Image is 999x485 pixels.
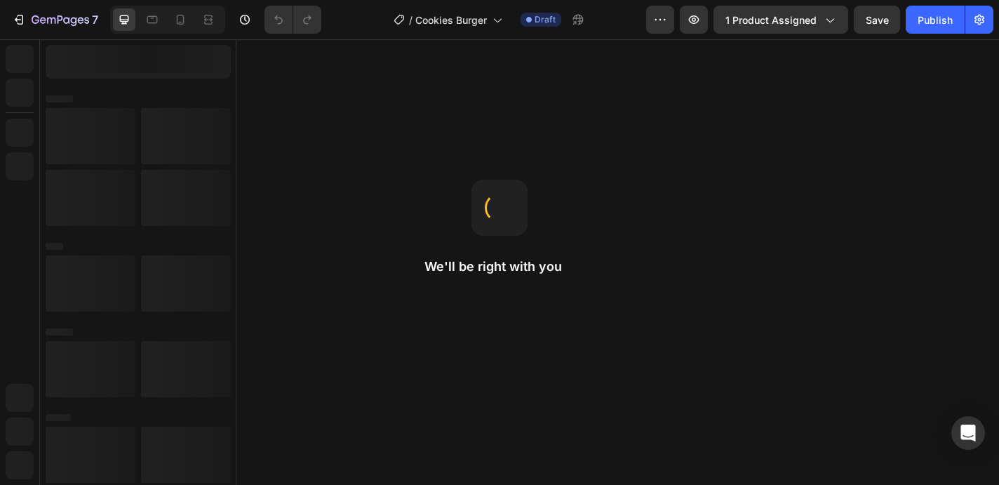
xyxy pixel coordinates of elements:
button: Publish [906,6,965,34]
span: Cookies Burger [415,13,487,27]
span: 1 product assigned [725,13,817,27]
button: 7 [6,6,105,34]
span: / [409,13,413,27]
div: Publish [918,13,953,27]
span: Save [866,14,889,26]
span: Draft [535,13,556,26]
button: 1 product assigned [713,6,848,34]
button: Save [854,6,900,34]
p: 7 [92,11,98,28]
div: Undo/Redo [264,6,321,34]
h2: We'll be right with you [424,258,575,275]
div: Open Intercom Messenger [951,416,985,450]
